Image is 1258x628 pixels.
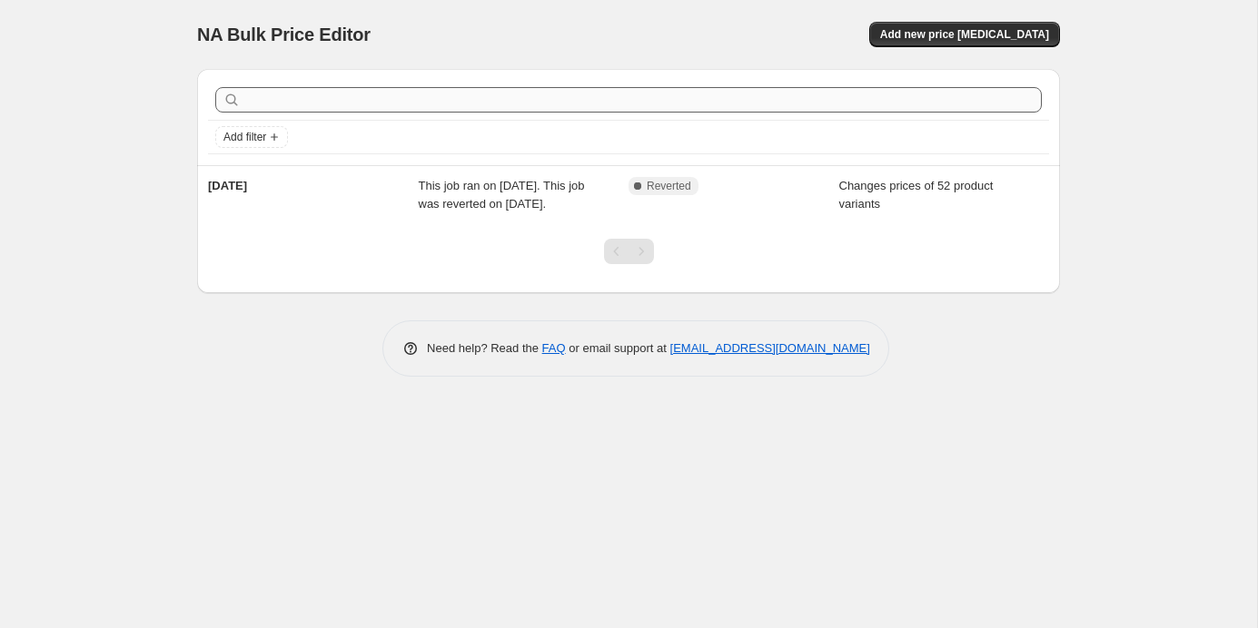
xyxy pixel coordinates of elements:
span: Add filter [223,130,266,144]
a: FAQ [542,341,566,355]
button: Add filter [215,126,288,148]
button: Add new price [MEDICAL_DATA] [869,22,1060,47]
span: Add new price [MEDICAL_DATA] [880,27,1049,42]
span: This job ran on [DATE]. This job was reverted on [DATE]. [419,179,585,211]
span: Need help? Read the [427,341,542,355]
nav: Pagination [604,239,654,264]
a: [EMAIL_ADDRESS][DOMAIN_NAME] [670,341,870,355]
span: NA Bulk Price Editor [197,25,371,44]
span: Reverted [647,179,691,193]
span: Changes prices of 52 product variants [839,179,994,211]
span: or email support at [566,341,670,355]
span: [DATE] [208,179,247,192]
